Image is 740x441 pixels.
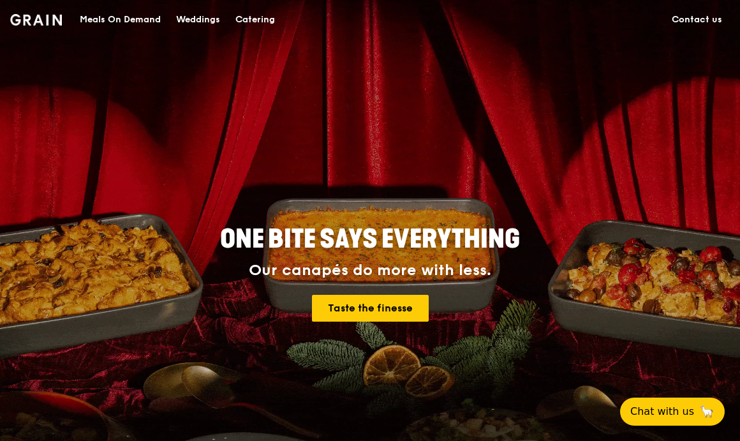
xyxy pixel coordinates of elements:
[620,398,725,426] button: Chat with us🦙
[664,1,730,39] a: Contact us
[80,1,161,39] div: Meals On Demand
[220,224,520,255] span: ONE BITE SAYS EVERYTHING
[630,404,694,419] span: Chat with us
[140,262,600,280] div: Our canapés do more with less.
[228,1,283,39] a: Catering
[168,1,228,39] a: Weddings
[699,404,714,419] span: 🦙
[235,1,275,39] div: Catering
[176,1,220,39] div: Weddings
[10,14,62,26] img: Grain
[312,295,429,322] a: Taste the finesse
